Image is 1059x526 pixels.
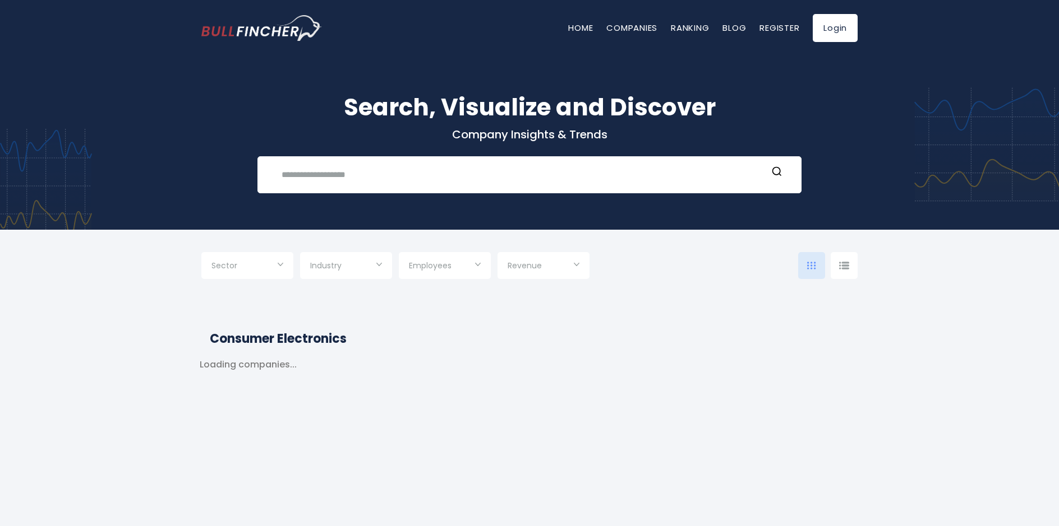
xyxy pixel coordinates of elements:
[200,359,297,497] div: Loading companies...
[770,166,784,180] button: Search
[409,260,452,271] span: Employees
[211,257,283,277] input: Selection
[722,22,746,34] a: Blog
[211,260,237,271] span: Sector
[201,127,858,142] p: Company Insights & Trends
[508,257,579,277] input: Selection
[807,262,816,269] img: icon-comp-grid.svg
[813,14,858,42] a: Login
[759,22,799,34] a: Register
[568,22,593,34] a: Home
[671,22,709,34] a: Ranking
[201,15,322,41] img: bullfincher logo
[201,15,322,41] a: Go to homepage
[508,260,542,271] span: Revenue
[409,257,481,277] input: Selection
[310,257,382,277] input: Selection
[201,90,858,125] h1: Search, Visualize and Discover
[606,22,657,34] a: Companies
[839,262,849,269] img: icon-comp-list-view.svg
[210,329,849,348] h2: Consumer Electronics
[310,260,342,271] span: Industry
